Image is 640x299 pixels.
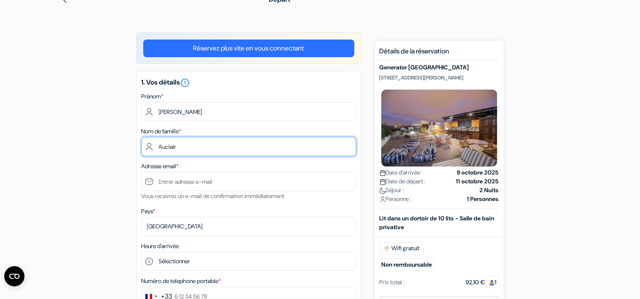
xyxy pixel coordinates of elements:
span: Wifi gratuit [380,242,424,255]
strong: 11 octobre 2025 [456,177,499,186]
img: calendar.svg [380,170,386,176]
b: Lit dans un dortoir de 10 lits - Salle de bain privative [380,214,495,231]
strong: 9 octobre 2025 [457,168,499,177]
img: user_icon.svg [380,196,386,203]
label: Heure d'arrivée [142,242,179,251]
i: error_outline [180,78,190,88]
label: Nom de famille [142,127,182,136]
img: calendar.svg [380,179,386,185]
h5: Generator [GEOGRAPHIC_DATA] [380,64,499,71]
a: Réservez plus vite en vous connectant [143,40,354,57]
label: Pays [142,207,155,216]
h5: 1. Vos détails [142,78,356,88]
label: Adresse email [142,162,179,171]
span: Date d'arrivée : [380,168,423,177]
input: Entrez votre prénom [142,102,356,121]
p: [STREET_ADDRESS][PERSON_NAME] [380,74,499,81]
span: Date de départ : [380,177,426,186]
div: 92,10 € [466,278,499,287]
label: Prénom [142,92,164,101]
span: Personne : [380,195,412,204]
img: free_wifi.svg [383,245,390,252]
small: Non remboursable [380,258,434,271]
strong: 2 Nuits [480,186,499,195]
img: moon.svg [380,188,386,194]
label: Numéro de telephone portable [142,277,221,286]
h5: Détails de la réservation [380,47,499,61]
input: Entrer le nom de famille [142,137,356,156]
span: 1 [485,276,499,288]
img: guest.svg [489,280,495,286]
button: Ouvrir le widget CMP [4,266,24,286]
strong: 1 Personnes [467,195,499,204]
small: Vous recevrez un e-mail de confirmation immédiatement [142,192,285,200]
a: error_outline [180,78,190,87]
span: Séjour : [380,186,404,195]
input: Entrer adresse e-mail [142,172,356,191]
div: Prix total : [380,278,405,287]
